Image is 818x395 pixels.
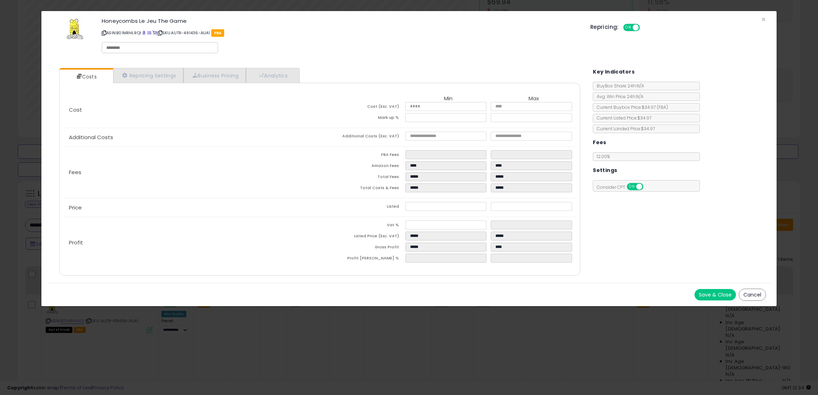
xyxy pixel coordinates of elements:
td: Total Fees [320,172,405,183]
h5: Key Indicators [593,67,635,76]
td: Mark up % [320,113,405,124]
p: Cost [63,107,320,113]
h5: Repricing: [590,24,619,30]
a: Business Pricing [183,68,246,83]
h3: Honeycombs Le Jeu The Game [102,18,580,24]
span: ON [627,184,636,190]
th: Min [405,96,491,102]
img: 41Jrv9LiKcL._SL60_.jpg [65,18,84,40]
td: Vat % [320,221,405,232]
td: FBA Fees [320,150,405,161]
button: Cancel [739,289,766,301]
span: FBA [211,29,224,37]
h5: Fees [593,138,606,147]
h5: Settings [593,166,617,175]
td: Gross Profit [320,243,405,254]
a: BuyBox page [142,30,146,36]
a: All offer listings [147,30,151,36]
td: Additional Costs (Exc. VAT) [320,132,405,143]
span: Current Landed Price: $34.97 [593,126,655,132]
p: Profit [63,240,320,245]
td: Amazon Fees [320,161,405,172]
span: Current Buybox Price: [593,104,668,110]
a: Costs [60,70,112,84]
td: Profit [PERSON_NAME] % [320,254,405,265]
span: ON [624,25,633,31]
a: Analytics [246,68,299,83]
span: Current Listed Price: $34.97 [593,115,651,121]
button: Save & Close [695,289,736,300]
th: Max [491,96,576,102]
p: Additional Costs [63,135,320,140]
span: × [761,14,766,25]
a: Your listing only [152,30,156,36]
p: Price [63,205,320,211]
span: BuyBox Share 24h: N/A [593,83,644,89]
td: Cost (Exc. VAT) [320,102,405,113]
p: Fees [63,169,320,175]
td: Listed [320,202,405,213]
span: 12.00 % [597,153,610,159]
span: OFF [642,184,654,190]
a: Repricing Settings [113,68,184,83]
p: ASIN: B01MRHLRQI | SKU: AUTR-491436-AUA1 [102,27,580,39]
span: Avg. Win Price 24h: N/A [593,93,643,100]
span: $34.97 [642,104,668,110]
td: Total Costs & Fees [320,183,405,194]
span: Consider CPT: [593,184,653,190]
span: OFF [638,25,650,31]
span: ( FBA ) [657,104,668,110]
td: Listed Price (Exc. VAT) [320,232,405,243]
